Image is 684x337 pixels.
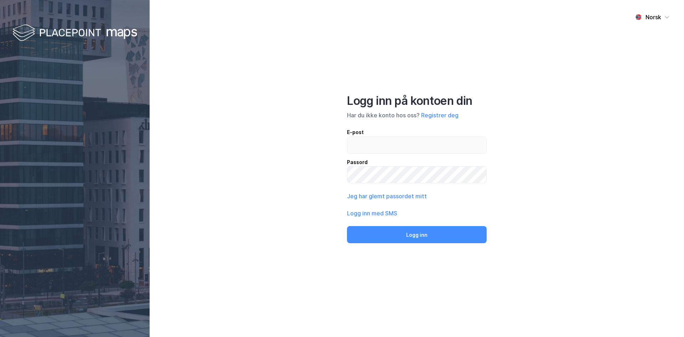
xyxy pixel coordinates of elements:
[347,226,487,243] button: Logg inn
[347,94,487,108] div: Logg inn på kontoen din
[347,209,397,218] button: Logg inn med SMS
[347,128,487,137] div: E-post
[646,13,661,21] div: Norsk
[347,192,427,200] button: Jeg har glemt passordet mitt
[12,23,137,44] img: logo-white.f07954bde2210d2a523dddb988cd2aa7.svg
[347,111,487,119] div: Har du ikke konto hos oss?
[648,303,684,337] iframe: Chat Widget
[421,111,458,119] button: Registrer deg
[347,158,487,167] div: Passord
